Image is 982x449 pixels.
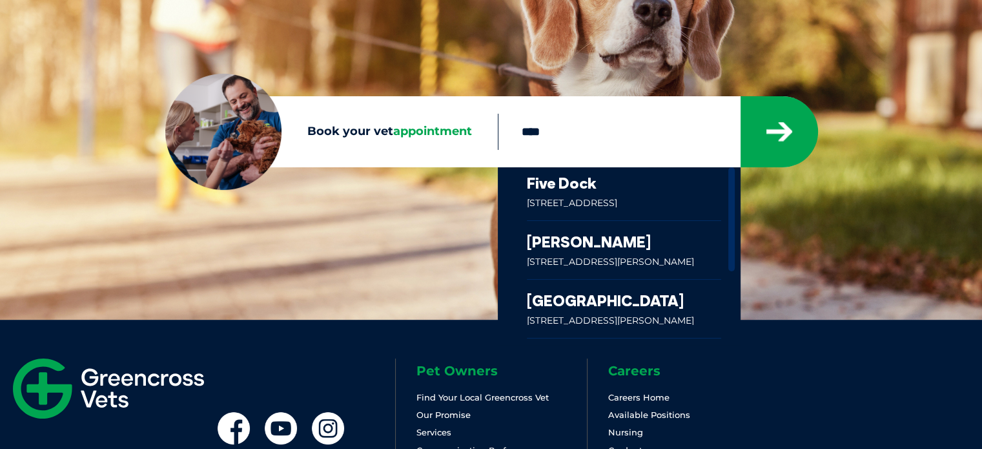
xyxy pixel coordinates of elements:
a: Services [416,427,451,437]
h6: Pet Owners [416,364,586,377]
span: appointment [393,124,472,138]
a: Available Positions [608,410,690,420]
h6: Careers [608,364,778,377]
a: Our Promise [416,410,471,420]
a: Find Your Local Greencross Vet [416,392,549,402]
a: Nursing [608,427,643,437]
a: Careers Home [608,392,670,402]
label: Book your vet [165,122,498,141]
